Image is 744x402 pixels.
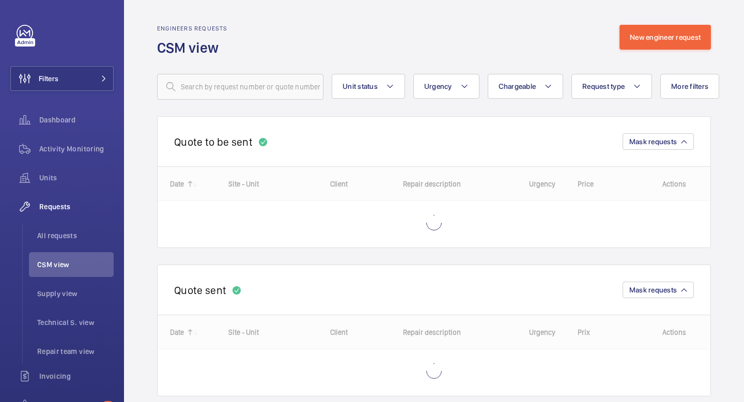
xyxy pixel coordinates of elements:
[424,82,452,90] span: Urgency
[39,371,114,381] span: Invoicing
[629,286,677,294] span: Mask requests
[582,82,625,90] span: Request type
[37,230,114,241] span: All requests
[37,317,114,328] span: Technical S. view
[39,144,114,154] span: Activity Monitoring
[157,38,228,57] h1: CSM view
[157,25,228,32] h2: Engineers requests
[157,74,323,100] input: Search by request number or quote number
[37,288,114,299] span: Supply view
[671,82,708,90] span: More filters
[39,173,114,183] span: Units
[571,74,652,99] button: Request type
[413,74,479,99] button: Urgency
[10,66,114,91] button: Filters
[37,346,114,357] span: Repair team view
[39,73,58,84] span: Filters
[174,284,226,297] h2: Quote sent
[623,282,694,298] button: Mask requests
[488,74,564,99] button: Chargeable
[39,202,114,212] span: Requests
[623,133,694,150] button: Mask requests
[629,137,677,146] span: Mask requests
[499,82,536,90] span: Chargeable
[39,115,114,125] span: Dashboard
[37,259,114,270] span: CSM view
[174,135,253,148] h2: Quote to be sent
[660,74,719,99] button: More filters
[332,74,405,99] button: Unit status
[619,25,711,50] button: New engineer request
[343,82,378,90] span: Unit status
